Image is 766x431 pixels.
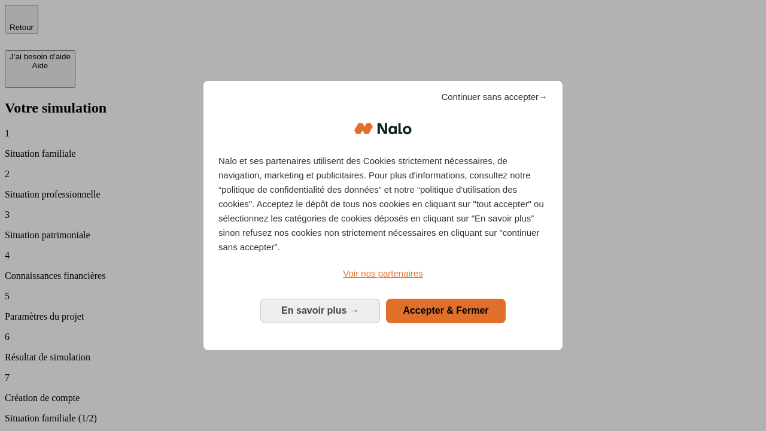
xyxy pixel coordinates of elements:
span: Voir nos partenaires [343,268,422,278]
button: Accepter & Fermer: Accepter notre traitement des données et fermer [386,299,506,323]
span: Continuer sans accepter→ [441,90,548,104]
a: Voir nos partenaires [218,266,548,281]
span: Accepter & Fermer [403,305,488,315]
button: En savoir plus: Configurer vos consentements [260,299,380,323]
p: Nalo et ses partenaires utilisent des Cookies strictement nécessaires, de navigation, marketing e... [218,154,548,254]
img: Logo [354,111,412,147]
span: En savoir plus → [281,305,359,315]
div: Bienvenue chez Nalo Gestion du consentement [203,81,563,350]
